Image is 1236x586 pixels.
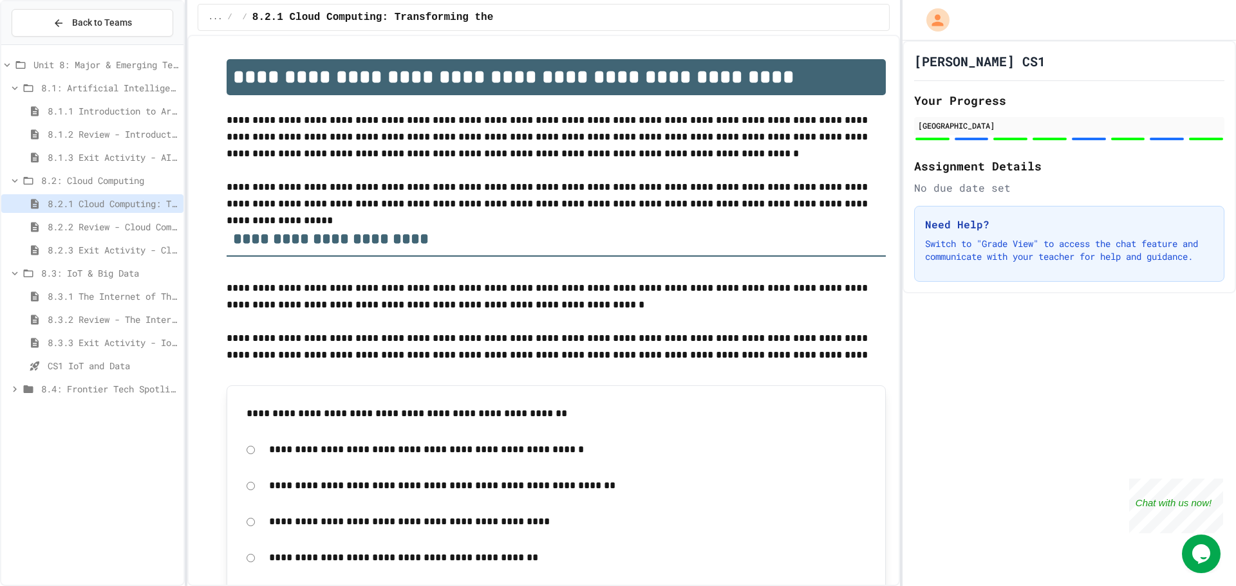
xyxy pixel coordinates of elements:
span: 8.2.1 Cloud Computing: Transforming the Digital World [48,197,178,210]
span: 8.1.3 Exit Activity - AI Detective [48,151,178,164]
span: 8.1.2 Review - Introduction to Artificial Intelligence [48,127,178,141]
div: [GEOGRAPHIC_DATA] [918,120,1221,131]
div: No due date set [914,180,1224,196]
span: 8.2.1 Cloud Computing: Transforming the Digital World [252,10,580,25]
span: ... [209,12,223,23]
h2: Assignment Details [914,157,1224,175]
span: Back to Teams [72,16,132,30]
span: 8.2.2 Review - Cloud Computing [48,220,178,233]
p: Switch to "Grade View" to access the chat feature and communicate with your teacher for help and ... [925,237,1213,263]
span: 8.3.2 Review - The Internet of Things and Big Data [48,313,178,326]
span: 8.3.1 The Internet of Things and Big Data: Our Connected Digital World [48,289,178,303]
span: CS1 IoT and Data [48,359,178,372]
span: 8.3: IoT & Big Data [41,266,178,280]
span: 8.1.1 Introduction to Artificial Intelligence [48,104,178,118]
button: Back to Teams [12,9,173,37]
h2: Your Progress [914,91,1224,109]
div: My Account [913,5,953,35]
span: 8.3.3 Exit Activity - IoT Data Detective Challenge [48,336,178,349]
iframe: chat widget [1129,479,1223,533]
span: 8.2: Cloud Computing [41,174,178,187]
span: 8.4: Frontier Tech Spotlight [41,382,178,396]
span: / [227,12,232,23]
span: Unit 8: Major & Emerging Technologies [33,58,178,71]
span: 8.2.3 Exit Activity - Cloud Service Detective [48,243,178,257]
span: / [243,12,247,23]
iframe: chat widget [1182,535,1223,573]
span: 8.1: Artificial Intelligence Basics [41,81,178,95]
h1: [PERSON_NAME] CS1 [914,52,1045,70]
h3: Need Help? [925,217,1213,232]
